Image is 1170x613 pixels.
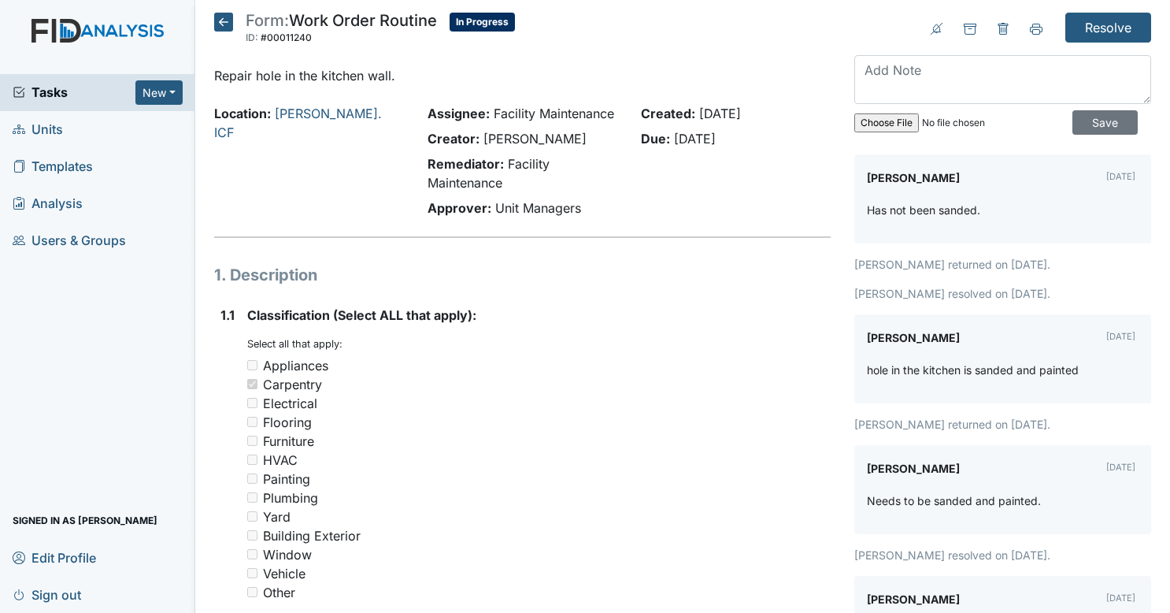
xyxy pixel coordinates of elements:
input: Flooring [247,417,257,427]
div: Furniture [263,432,314,451]
input: Vehicle [247,568,257,578]
span: Signed in as [PERSON_NAME] [13,508,157,533]
input: Plumbing [247,492,257,503]
div: Plumbing [263,489,318,507]
input: Save [1072,110,1138,135]
input: Electrical [247,398,257,408]
a: Tasks [13,83,135,102]
input: HVAC [247,455,257,465]
small: [DATE] [1106,593,1135,604]
span: Sign out [13,582,81,607]
div: Vehicle [263,564,305,583]
div: Window [263,545,312,564]
p: [PERSON_NAME] resolved on [DATE]. [854,285,1151,302]
input: Appliances [247,360,257,370]
small: [DATE] [1106,171,1135,182]
div: Work Order Routine [246,13,437,47]
input: Carpentry [247,379,257,389]
div: Electrical [263,394,317,413]
strong: Creator: [428,131,479,147]
button: New [135,80,183,105]
span: Classification (Select ALL that apply): [247,307,476,323]
label: [PERSON_NAME] [867,327,960,349]
div: Other [263,583,295,602]
span: Users & Groups [13,228,126,253]
p: hole in the kitchen is sanded and painted [867,362,1079,378]
span: In Progress [450,13,515,32]
input: Painting [247,474,257,484]
strong: Approver: [428,200,491,216]
div: Building Exterior [263,526,361,545]
input: Other [247,587,257,597]
span: [PERSON_NAME] [483,131,587,147]
span: Facility Maintenance [494,106,614,121]
p: Repair hole in the kitchen wall. [214,66,831,85]
strong: Remediator: [428,156,504,172]
span: Templates [13,154,93,179]
div: Painting [263,470,310,489]
div: Flooring [263,413,312,432]
input: Window [247,549,257,559]
p: Needs to be sanded and painted. [867,492,1041,509]
label: [PERSON_NAME] [867,167,960,189]
span: Unit Managers [495,200,581,216]
strong: Due: [641,131,670,147]
span: Form: [246,11,289,30]
strong: Assignee: [428,106,490,121]
h1: 1. Description [214,263,831,287]
span: Units [13,117,63,142]
input: Furniture [247,436,257,446]
small: [DATE] [1106,462,1135,473]
p: [PERSON_NAME] returned on [DATE]. [854,416,1151,433]
label: [PERSON_NAME] [867,458,960,480]
div: Carpentry [263,375,322,394]
div: Yard [263,507,291,526]
strong: Created: [641,106,695,121]
span: Edit Profile [13,545,96,570]
label: 1.1 [220,306,235,325]
input: Yard [247,511,257,522]
span: [DATE] [699,106,741,121]
p: [PERSON_NAME] returned on [DATE]. [854,256,1151,273]
input: Resolve [1065,13,1151,43]
p: [PERSON_NAME] resolved on [DATE]. [854,547,1151,563]
small: [DATE] [1106,331,1135,342]
span: Analysis [13,191,83,216]
input: Building Exterior [247,530,257,541]
a: [PERSON_NAME]. ICF [214,106,382,140]
label: [PERSON_NAME] [867,589,960,611]
strong: Location: [214,106,271,121]
span: ID: [246,32,258,43]
span: #00011240 [261,32,312,43]
small: Select all that apply: [247,338,342,350]
div: HVAC [263,451,298,470]
span: [DATE] [674,131,716,147]
div: Appliances [263,356,328,375]
p: Has not been sanded. [867,202,980,218]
